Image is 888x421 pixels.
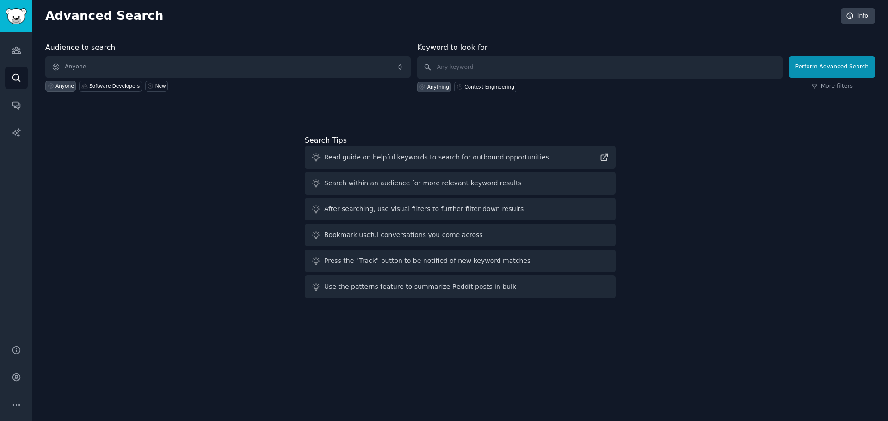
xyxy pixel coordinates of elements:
[324,282,516,292] div: Use the patterns feature to summarize Reddit posts in bulk
[417,56,783,79] input: Any keyword
[45,43,115,52] label: Audience to search
[324,178,522,188] div: Search within an audience for more relevant keyword results
[427,84,449,90] div: Anything
[417,43,488,52] label: Keyword to look for
[155,83,166,89] div: New
[145,81,168,92] a: New
[6,8,27,24] img: GummySearch logo
[464,84,514,90] div: Context Engineering
[841,8,875,24] a: Info
[811,82,853,91] a: More filters
[789,56,875,78] button: Perform Advanced Search
[45,9,836,24] h2: Advanced Search
[324,256,530,266] div: Press the "Track" button to be notified of new keyword matches
[55,83,74,89] div: Anyone
[45,56,411,78] button: Anyone
[324,153,549,162] div: Read guide on helpful keywords to search for outbound opportunities
[305,136,347,145] label: Search Tips
[89,83,140,89] div: Software Developers
[324,204,524,214] div: After searching, use visual filters to further filter down results
[324,230,483,240] div: Bookmark useful conversations you come across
